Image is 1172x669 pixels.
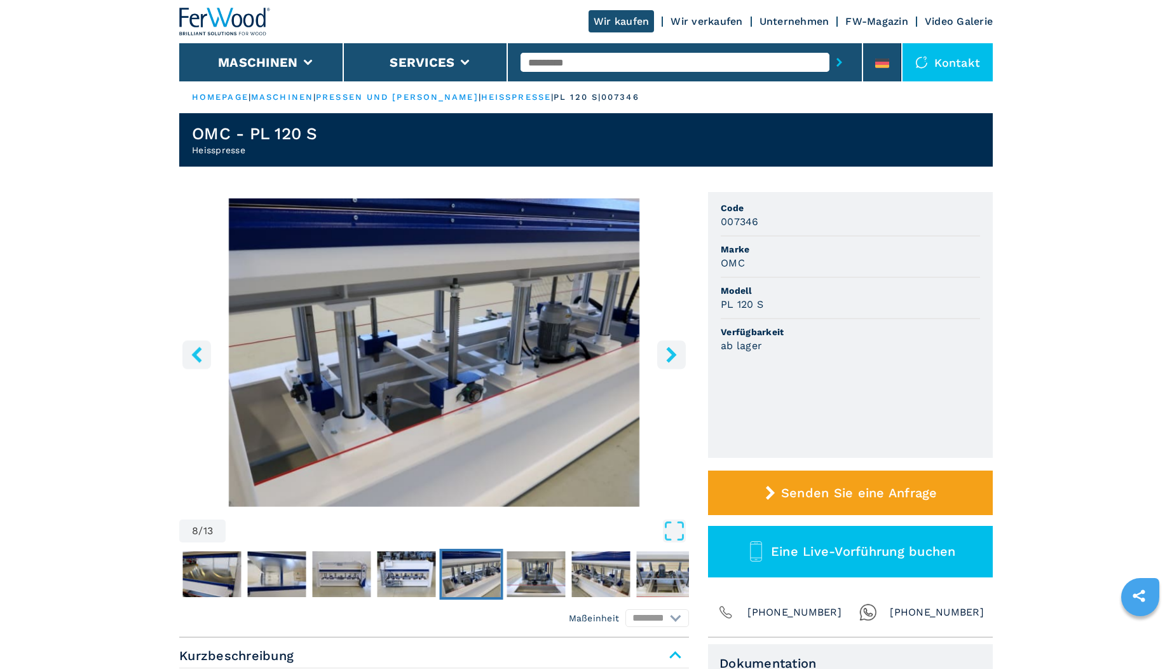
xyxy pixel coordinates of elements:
em: Maßeinheit [569,612,620,624]
p: 007346 [601,92,639,103]
button: Go to Slide 9 [505,549,568,600]
a: pressen und [PERSON_NAME] [316,92,479,102]
button: submit-button [829,48,849,77]
img: Ferwood [179,8,271,36]
span: [PHONE_NUMBER] [890,603,984,621]
a: Wir kaufen [589,10,655,32]
img: 15910221f494321e33797bb8ba8731e7 [442,551,501,597]
img: 106a2da64d7e9c3e06a84842ea21e2c3 [572,551,630,597]
button: Go to Slide 6 [310,549,374,600]
button: right-button [657,340,686,369]
button: Go to Slide 7 [375,549,439,600]
span: Kurzbeschreibung [179,644,689,667]
h3: 007346 [721,214,759,229]
h1: OMC - PL 120 S [192,123,318,144]
a: Video Galerie [925,15,993,27]
span: | [313,92,316,102]
button: Senden Sie eine Anfrage [708,471,993,515]
img: 7c00f8e96383b90c0492dd02daf18e62 [183,551,242,597]
a: FW-Magazin [845,15,908,27]
img: 35c80f555845470b3b57578740d11d74 [507,551,566,597]
h3: OMC [721,256,745,270]
a: sharethis [1123,580,1155,612]
span: | [479,92,481,102]
span: Code [721,202,980,214]
p: pl 120 s | [554,92,601,103]
div: Kontakt [903,43,993,81]
img: Whatsapp [859,603,877,621]
a: HOMEPAGE [192,92,249,102]
a: heisspresse [481,92,551,102]
span: 8 [192,526,198,536]
button: Go to Slide 4 [181,549,244,600]
img: Kontakt [915,56,928,69]
span: Modell [721,284,980,297]
h3: PL 120 S [721,297,763,312]
span: [PHONE_NUMBER] [747,603,842,621]
button: Maschinen [218,55,297,70]
img: ca320460faea831b21162c3bd4a4300a [313,551,371,597]
h2: Heisspresse [192,144,318,156]
img: be96f6aa9209af732ca7e3fd7bb83741 [637,551,695,597]
button: Go to Slide 8 [440,549,503,600]
h3: ab lager [721,338,762,353]
button: Eine Live-Vorführung buchen [708,526,993,577]
img: Heisspresse OMC PL 120 S [179,198,689,507]
div: Go to Slide 8 [179,198,689,507]
button: Go to Slide 5 [245,549,309,600]
img: ea24e16b8346b4b7e6bf1f6d07d8fdc0 [378,551,436,597]
a: maschinen [251,92,313,102]
span: | [249,92,251,102]
img: 649c10caae215327eaba6bc35f1475aa [248,551,306,597]
img: Phone [717,603,735,621]
button: Services [390,55,454,70]
button: left-button [182,340,211,369]
span: 13 [203,526,214,536]
span: Verfügbarkeit [721,326,980,338]
button: Go to Slide 10 [569,549,633,600]
span: | [551,92,554,102]
span: Marke [721,243,980,256]
span: Eine Live-Vorführung buchen [771,544,956,559]
a: Unternehmen [760,15,829,27]
a: Wir verkaufen [671,15,742,27]
button: Go to Slide 11 [634,549,698,600]
span: Senden Sie eine Anfrage [781,485,937,500]
button: Open Fullscreen [229,520,686,542]
span: / [198,526,203,536]
iframe: Chat [1118,612,1162,659]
